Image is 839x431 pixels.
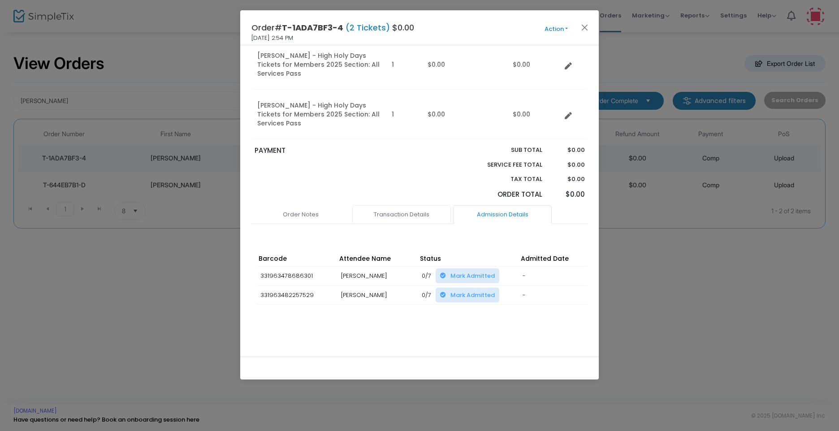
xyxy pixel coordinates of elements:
h4: Order# $0.00 [251,22,414,34]
p: $0.00 [551,146,584,155]
td: [PERSON_NAME] - High Holy Days Tickets for Members 2025 Section: All Services Pass [252,40,386,90]
td: [PERSON_NAME] - High Holy Days Tickets for Members 2025 Section: All Services Pass [252,90,386,139]
span: 0/7 [422,272,431,280]
span: Mark Admitted [450,272,495,280]
td: 331963478686301 [256,267,337,286]
td: [PERSON_NAME] [337,267,417,286]
span: (2 Tickets) [343,22,392,33]
p: Order Total [466,190,542,200]
td: $0.00 [422,90,507,139]
a: Transaction Details [352,205,451,224]
button: Action [529,24,583,34]
p: $0.00 [551,160,584,169]
td: - [518,267,599,286]
p: $0.00 [551,190,584,200]
td: [PERSON_NAME] [337,285,417,305]
a: Admission Details [453,205,552,224]
td: 1 [386,90,422,139]
p: Tax Total [466,175,542,184]
td: $0.00 [507,40,561,90]
th: Barcode [256,241,337,267]
p: Sub total [466,146,542,155]
a: Order Notes [251,205,350,224]
td: 1 [386,40,422,90]
p: $0.00 [551,175,584,184]
div: Data table [252,9,587,139]
button: Close [579,22,591,33]
th: Attendee Name [337,241,417,267]
th: Admitted Date [518,241,599,267]
span: 0/7 [422,291,431,299]
p: Service Fee Total [466,160,542,169]
td: $0.00 [422,40,507,90]
td: - [518,285,599,305]
th: Status [417,241,518,267]
p: PAYMENT [255,146,415,156]
td: $0.00 [507,90,561,139]
td: 331963482257529 [256,285,337,305]
span: Mark Admitted [450,291,495,299]
span: [DATE] 2:54 PM [251,34,293,43]
span: T-1ADA7BF3-4 [282,22,343,33]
